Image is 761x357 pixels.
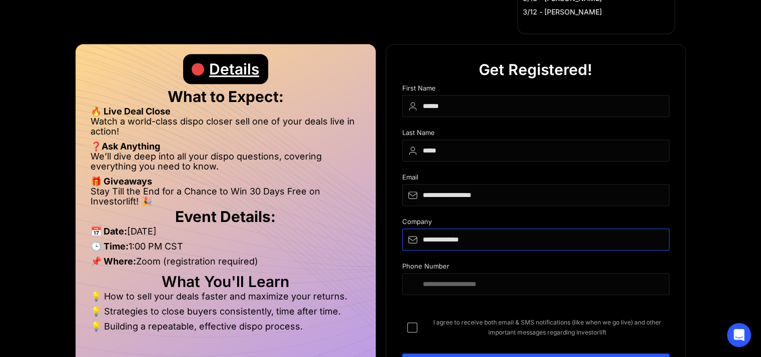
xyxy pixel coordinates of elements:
li: 💡 Building a repeatable, effective dispo process. [91,321,361,331]
strong: Event Details: [175,207,276,225]
strong: 🔥 Live Deal Close [91,106,171,116]
li: 1:00 PM CST [91,241,361,256]
strong: ❓Ask Anything [91,141,160,151]
div: Get Registered! [479,54,592,84]
div: Details [209,54,259,84]
li: 💡 Strategies to close buyers consistently, time after time. [91,306,361,321]
li: Zoom (registration required) [91,256,361,271]
div: First Name [402,84,669,95]
strong: 🕒 Time: [91,241,129,251]
li: Watch a world-class dispo closer sell one of your deals live in action! [91,116,361,141]
div: Phone Number [402,262,669,273]
h2: What You'll Learn [91,276,361,286]
div: Last Name [402,129,669,139]
strong: What to Expect: [168,87,284,105]
div: Open Intercom Messenger [727,323,751,347]
div: Email [402,173,669,184]
strong: 🎁 Giveaways [91,176,152,186]
strong: 📅 Date: [91,226,127,236]
li: [DATE] [91,226,361,241]
li: Stay Till the End for a Chance to Win 30 Days Free on Investorlift! 🎉 [91,186,361,206]
li: We’ll dive deep into all your dispo questions, covering everything you need to know. [91,151,361,176]
span: I agree to receive both email & SMS notifications (like when we go live) and other important mess... [425,317,669,337]
div: Company [402,218,669,228]
li: 💡 How to sell your deals faster and maximize your returns. [91,291,361,306]
strong: 📌 Where: [91,256,136,266]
